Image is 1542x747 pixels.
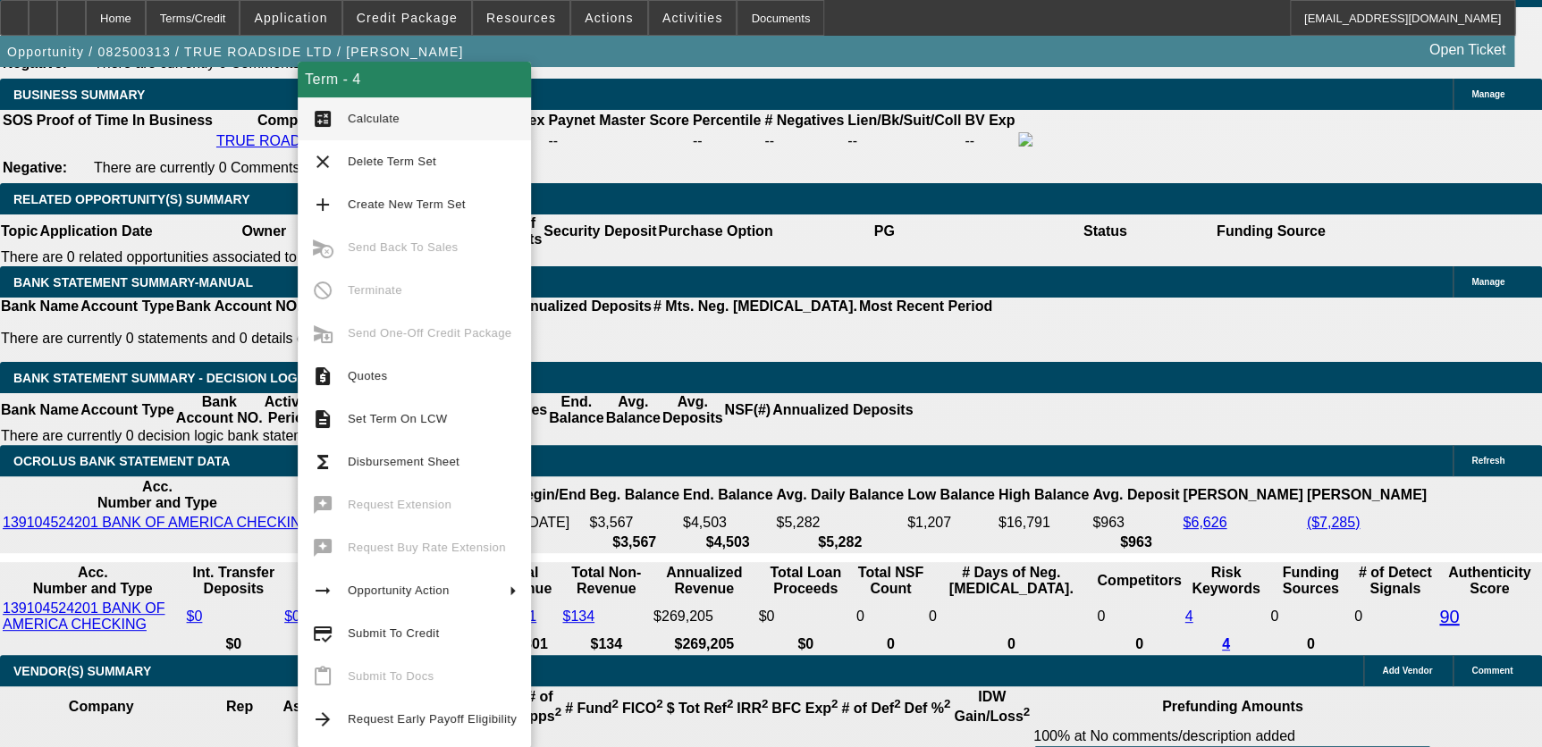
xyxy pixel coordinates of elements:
[693,113,761,128] b: Percentile
[555,705,561,718] sup: 2
[348,197,466,211] span: Create New Term Set
[847,113,961,128] b: Lien/Bk/Suit/Coll
[757,600,853,634] td: $0
[1471,456,1504,466] span: Refresh
[357,11,458,25] span: Credit Package
[727,697,733,710] sup: 2
[954,689,1030,724] b: IDW Gain/Loss
[588,514,679,532] td: $3,567
[254,11,327,25] span: Application
[571,1,647,35] button: Actions
[348,626,439,640] span: Submit To Credit
[1439,607,1459,626] a: 90
[1184,609,1192,624] a: 4
[855,635,926,653] th: 0
[831,697,838,710] sup: 2
[964,131,1015,151] td: --
[944,697,950,710] sup: 2
[1438,564,1540,598] th: Authenticity Score
[653,564,756,598] th: Annualized Revenue
[773,214,994,248] th: PG
[906,514,996,532] td: $1,207
[661,393,724,427] th: Avg. Deposits
[1096,600,1182,634] td: 0
[1183,515,1226,530] a: $6,626
[757,635,853,653] th: $0
[1471,89,1504,99] span: Manage
[13,664,151,678] span: VENDOR(S) SUMMARY
[928,600,1094,634] td: 0
[1382,666,1432,676] span: Add Vendor
[1353,600,1437,634] td: 0
[548,113,688,128] b: Paynet Master Score
[548,393,604,427] th: End. Balance
[682,533,773,551] th: $4,503
[928,635,1094,653] th: 0
[649,1,737,35] button: Activities
[3,600,164,632] a: 139104524201 BANK OF AMERICA CHECKING
[841,701,900,716] b: # of Def
[13,192,249,206] span: RELATED OPPORTUNITY(S) SUMMARY
[965,113,1015,128] b: BV Exp
[604,393,661,427] th: Avg. Balance
[1,331,992,347] p: There are currently 0 statements and 0 details entered on this opportunity
[1353,564,1437,598] th: # of Detect Signals
[1091,533,1180,551] th: $963
[1182,478,1303,512] th: [PERSON_NAME]
[894,697,900,710] sup: 2
[13,88,145,102] span: BUSINESS SUMMARY
[312,408,333,430] mat-icon: description
[775,533,905,551] th: $5,282
[186,564,282,598] th: Int. Transfer Deposits
[2,478,313,512] th: Acc. Number and Type
[737,701,768,716] b: IRR
[348,583,450,597] span: Opportunity Action
[80,393,175,427] th: Account Type
[775,478,905,512] th: Avg. Daily Balance
[312,451,333,473] mat-icon: functions
[69,699,134,714] b: Company
[906,478,996,512] th: Low Balance
[312,709,333,730] mat-icon: arrow_forward
[1184,564,1268,598] th: Risk Keywords
[588,533,679,551] th: $3,567
[757,564,853,598] th: Total Loan Proceeds
[847,131,962,151] td: --
[80,298,175,315] th: Account Type
[187,609,203,624] a: $0
[998,478,1090,512] th: High Balance
[298,62,531,97] div: Term - 4
[7,45,464,59] span: Opportunity / 082500313 / TRUE ROADSIDE LTD / [PERSON_NAME]
[1269,600,1352,634] td: 0
[928,564,1094,598] th: # Days of Neg. [MEDICAL_DATA].
[548,133,688,149] div: --
[1222,636,1230,651] a: 4
[264,393,317,427] th: Activity Period
[855,564,926,598] th: Sum of the Total NSF Count and Total Overdraft Fee Count from Ocrolus
[38,214,153,248] th: Application Date
[216,133,364,148] a: TRUE ROADSIDE LTD
[657,214,773,248] th: Purchase Option
[656,697,662,710] sup: 2
[855,600,926,634] td: 0
[565,701,619,716] b: # Fund
[186,635,282,653] th: $0
[771,393,914,427] th: Annualized Deposits
[723,393,771,427] th: NSF(#)
[1216,214,1327,248] th: Funding Source
[762,697,768,710] sup: 2
[653,609,755,625] div: $269,205
[312,194,333,215] mat-icon: add
[2,112,34,130] th: SOS
[240,1,341,35] button: Application
[682,514,773,532] td: $4,503
[257,113,323,128] b: Company
[622,701,663,716] b: FICO
[283,635,403,653] th: $0
[588,478,679,512] th: Beg. Balance
[282,699,435,714] b: Asset Equipment Type
[764,133,844,149] div: --
[771,701,838,716] b: BFC Exp
[764,113,844,128] b: # Negatives
[13,454,230,468] span: OCROLUS BANK STATEMENT DATA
